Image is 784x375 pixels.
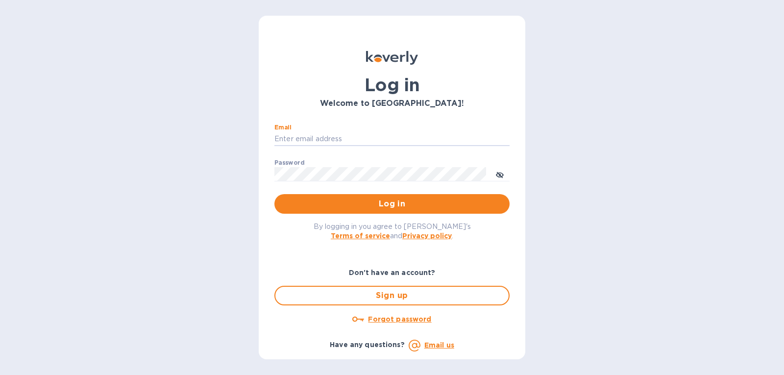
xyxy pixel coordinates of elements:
[274,125,292,130] label: Email
[274,286,510,305] button: Sign up
[283,290,501,301] span: Sign up
[331,232,390,240] a: Terms of service
[274,132,510,147] input: Enter email address
[274,75,510,95] h1: Log in
[274,160,304,166] label: Password
[368,315,431,323] u: Forgot password
[349,269,436,276] b: Don't have an account?
[402,232,452,240] a: Privacy policy
[424,341,454,349] a: Email us
[282,198,502,210] span: Log in
[314,223,471,240] span: By logging in you agree to [PERSON_NAME]'s and .
[366,51,418,65] img: Koverly
[274,194,510,214] button: Log in
[490,164,510,184] button: toggle password visibility
[330,341,405,349] b: Have any questions?
[274,99,510,108] h3: Welcome to [GEOGRAPHIC_DATA]!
